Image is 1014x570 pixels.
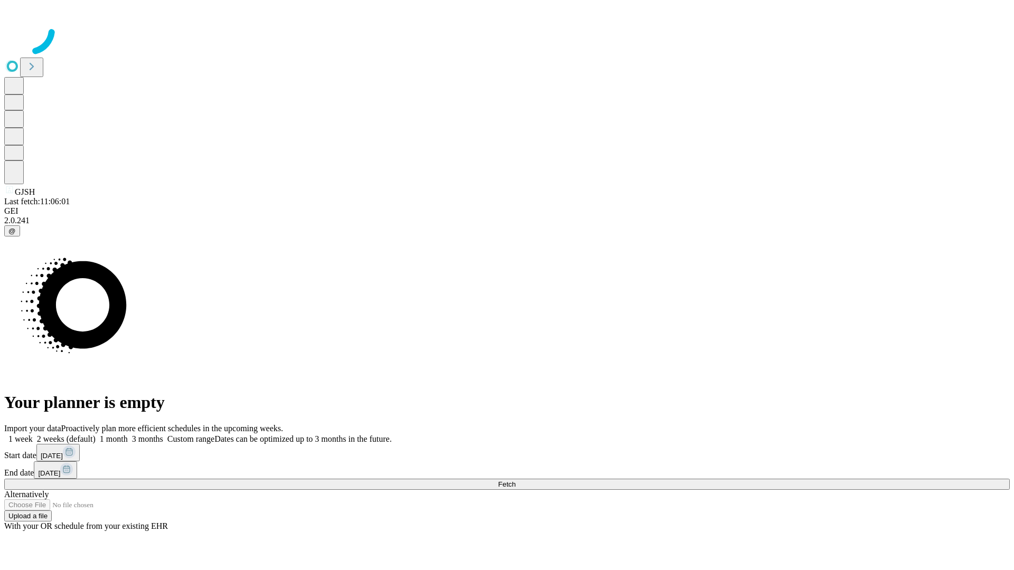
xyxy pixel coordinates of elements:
[4,424,61,433] span: Import your data
[4,206,1010,216] div: GEI
[132,434,163,443] span: 3 months
[4,510,52,521] button: Upload a file
[498,480,515,488] span: Fetch
[37,434,96,443] span: 2 weeks (default)
[8,227,16,235] span: @
[100,434,128,443] span: 1 month
[214,434,391,443] span: Dates can be optimized up to 3 months in the future.
[61,424,283,433] span: Proactively plan more efficient schedules in the upcoming weeks.
[4,461,1010,479] div: End date
[41,452,63,460] span: [DATE]
[15,187,35,196] span: GJSH
[4,444,1010,461] div: Start date
[4,393,1010,412] h1: Your planner is empty
[167,434,214,443] span: Custom range
[4,521,168,530] span: With your OR schedule from your existing EHR
[4,479,1010,490] button: Fetch
[34,461,77,479] button: [DATE]
[4,216,1010,225] div: 2.0.241
[4,490,49,499] span: Alternatively
[4,197,70,206] span: Last fetch: 11:06:01
[4,225,20,236] button: @
[8,434,33,443] span: 1 week
[36,444,80,461] button: [DATE]
[38,469,60,477] span: [DATE]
